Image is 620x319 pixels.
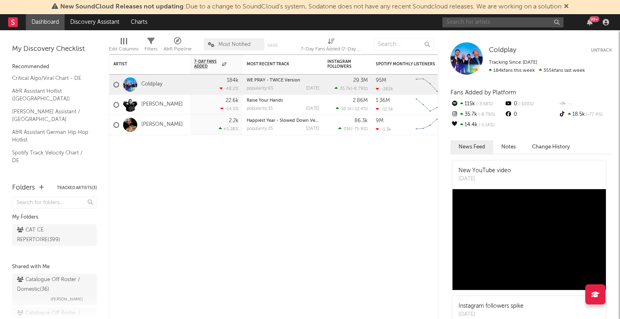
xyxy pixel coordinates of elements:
[376,127,391,132] div: -1.3k
[504,109,558,120] div: 0
[247,119,326,123] a: Happiest Year - Slowed Down Version
[327,59,356,69] div: Instagram Followers
[267,43,278,48] button: Save
[354,118,368,123] div: 86.3k
[376,86,393,92] div: -282k
[50,294,83,304] span: [PERSON_NAME]
[335,86,368,91] div: ( )
[459,175,511,183] div: [DATE]
[247,98,319,103] div: Raise Your Hands
[301,34,361,58] div: 7-Day Fans Added (7-Day Fans Added)
[450,90,516,96] span: Fans Added by Platform
[141,121,183,128] a: [PERSON_NAME]
[412,115,448,135] svg: Chart title
[57,186,97,190] button: Tracked Artists(3)
[12,197,97,208] input: Search for folders...
[12,87,89,103] a: A&R Assistant Hotlist ([GEOGRAPHIC_DATA])
[12,128,89,144] a: A&R Assistant German Hip Hop Hotlist
[247,78,319,83] div: WE PRAY - TWICE Version
[450,99,504,109] div: 115k
[301,44,361,54] div: 7-Day Fans Added (7-Day Fans Added)
[564,4,569,10] span: Dismiss
[145,34,157,58] div: Filters
[450,109,504,120] div: 35.7k
[344,127,351,131] span: 336
[247,106,273,111] div: popularity: 35
[109,44,138,54] div: Edit Columns
[247,119,319,123] div: Happiest Year - Slowed Down Version
[163,34,192,58] div: A&R Pipeline
[459,302,524,311] div: Instagram followers spike
[376,106,393,112] div: -11.5k
[459,167,511,175] div: New YouTube video
[517,102,534,106] span: -100 %
[141,101,183,108] a: [PERSON_NAME]
[475,102,493,106] span: -3.58 %
[412,95,448,115] svg: Chart title
[219,126,239,131] div: +5.28 %
[12,74,89,83] a: Critical Algo/Viral Chart - DE
[247,62,307,67] div: Most Recent Track
[524,140,578,154] button: Change History
[227,78,239,83] div: 184k
[591,46,612,54] button: Untrack
[247,98,283,103] a: Raise Your Hands
[459,311,524,319] div: [DATE]
[373,38,434,50] input: Search...
[26,14,65,30] a: Dashboard
[194,59,220,69] span: 7-Day Fans Added
[247,127,273,131] div: popularity: 25
[12,262,97,272] div: Shared with Me
[12,183,35,193] div: Folders
[376,98,390,103] div: 1.36M
[340,87,351,91] span: 35.7k
[477,113,495,117] span: -8.79 %
[113,62,174,67] div: Artist
[478,123,494,127] span: -1.14 %
[352,87,367,91] span: -8.79 %
[585,113,603,117] span: -77.4 %
[12,44,97,54] div: My Discovery Checklist
[489,68,585,73] span: 355k fans last week
[489,60,537,65] span: Tracking Since: [DATE]
[141,81,162,88] a: Coldplay
[589,16,599,22] div: 99 +
[12,107,89,124] a: [PERSON_NAME] Assistant / [GEOGRAPHIC_DATA]
[504,99,558,109] div: 0
[493,140,524,154] button: Notes
[12,62,97,72] div: Recommended
[338,126,368,131] div: ( )
[353,78,368,83] div: 29.3M
[489,68,535,73] span: 184k fans this week
[12,224,97,246] a: CAT CE REPERTOIRE(399)
[247,86,273,91] div: popularity: 65
[352,127,367,131] span: -75.9 %
[17,225,74,245] div: CAT CE REPERTOIRE ( 399 )
[306,127,319,131] div: [DATE]
[353,107,367,111] span: -12.4 %
[163,44,192,54] div: A&R Pipeline
[376,78,386,83] div: 95M
[12,148,89,165] a: Spotify Track Velocity Chart / DE
[109,34,138,58] div: Edit Columns
[12,213,97,222] div: My Folders
[220,106,239,111] div: -14.5 %
[412,75,448,95] svg: Chart title
[145,44,157,54] div: Filters
[65,14,125,30] a: Discovery Assistant
[489,46,516,54] a: Coldplay
[247,78,300,83] a: WE PRAY - TWICE Version
[489,47,516,54] span: Coldplay
[353,98,368,103] div: 2.86M
[306,86,319,91] div: [DATE]
[442,17,563,27] input: Search for artists
[125,14,153,30] a: Charts
[336,106,368,111] div: ( )
[341,107,352,111] span: 18.1k
[306,106,319,111] div: [DATE]
[450,120,504,130] div: 14.4k
[17,275,90,294] div: Catalogue Off Roster / Domestic ( 36 )
[376,118,383,123] div: 9M
[60,4,184,10] span: New SoundCloud Releases not updating
[220,86,239,91] div: -48.2 %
